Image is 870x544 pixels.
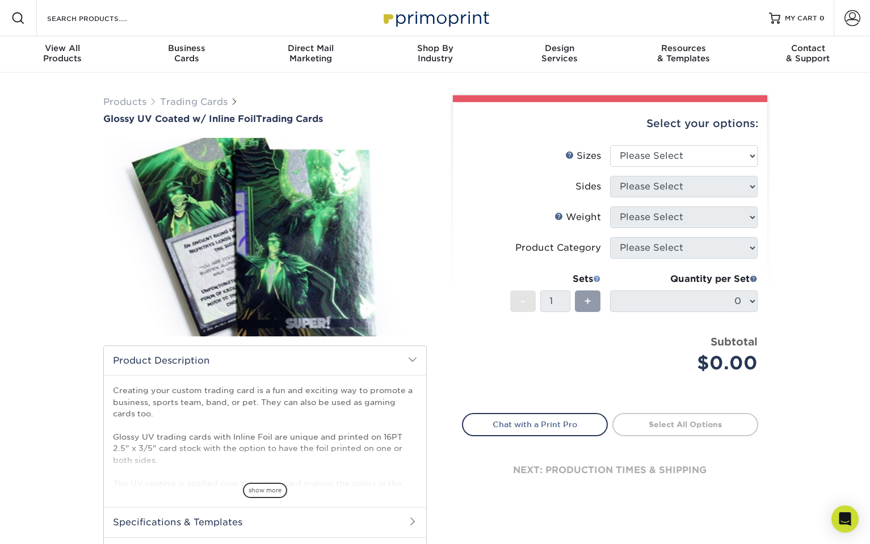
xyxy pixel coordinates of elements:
div: Weight [554,210,601,224]
a: DesignServices [497,36,621,73]
span: Contact [746,43,870,53]
a: Products [103,96,146,107]
div: Select your options: [462,102,758,145]
a: Select All Options [612,413,758,436]
div: Sets [510,272,601,286]
div: $0.00 [619,349,758,377]
span: show more [243,483,287,498]
div: Product Category [515,241,601,255]
p: Creating your custom trading card is a fun and exciting way to promote a business, sports team, b... [113,385,417,512]
div: & Support [746,43,870,64]
span: MY CART [785,14,817,23]
div: & Templates [621,43,746,64]
div: Marketing [249,43,373,64]
a: Trading Cards [160,96,228,107]
span: Glossy UV Coated w/ Inline Foil [103,113,256,124]
strong: Subtotal [711,335,758,348]
div: Quantity per Set [610,272,758,286]
span: Business [124,43,249,53]
a: Direct MailMarketing [249,36,373,73]
span: Design [497,43,621,53]
h1: Trading Cards [103,113,427,124]
span: Resources [621,43,746,53]
div: Sides [575,180,601,193]
img: Glossy UV Coated w/ Inline Foil 01 [103,125,427,349]
span: 0 [819,14,825,22]
img: Primoprint [379,6,492,30]
h2: Specifications & Templates [104,507,426,537]
div: Industry [373,43,497,64]
div: Open Intercom Messenger [831,505,859,533]
a: Resources& Templates [621,36,746,73]
a: Contact& Support [746,36,870,73]
a: BusinessCards [124,36,249,73]
span: Shop By [373,43,497,53]
input: SEARCH PRODUCTS..... [46,11,157,25]
div: Cards [124,43,249,64]
div: Services [497,43,621,64]
span: - [520,293,526,310]
a: Glossy UV Coated w/ Inline FoilTrading Cards [103,113,427,124]
span: Direct Mail [249,43,373,53]
span: + [584,293,591,310]
div: Sizes [565,149,601,163]
h2: Product Description [104,346,426,375]
a: Shop ByIndustry [373,36,497,73]
div: next: production times & shipping [462,436,758,504]
a: Chat with a Print Pro [462,413,608,436]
